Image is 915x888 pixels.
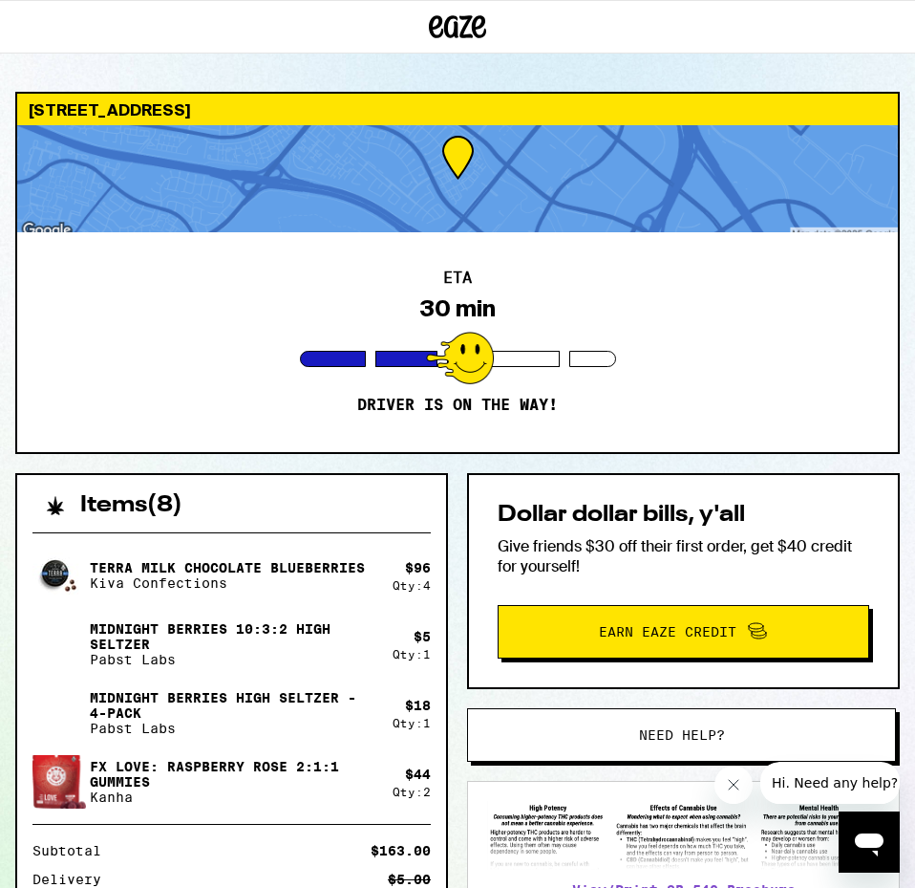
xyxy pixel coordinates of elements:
[467,708,896,762] button: Need help?
[599,625,736,639] span: Earn Eaze Credit
[32,549,86,602] img: Terra Milk Chocolate Blueberries
[90,790,377,805] p: Kanha
[393,717,431,729] div: Qty: 1
[32,844,115,857] div: Subtotal
[32,753,86,811] img: FX LOVE: Raspberry Rose 2:1:1 Gummies
[90,759,377,790] p: FX LOVE: Raspberry Rose 2:1:1 Gummies
[393,579,431,592] div: Qty: 4
[498,536,869,576] p: Give friends $30 off their first order, get $40 credit for yourself!
[498,605,869,659] button: Earn Eaze Credit
[90,652,377,667] p: Pabst Labs
[405,698,431,713] div: $ 18
[371,844,431,857] div: $163.00
[498,504,869,527] h2: Dollar dollar bills, y'all
[487,801,880,870] img: SB 540 Brochure preview
[405,767,431,782] div: $ 44
[90,690,377,721] p: Midnight Berries High Seltzer - 4-pack
[32,873,115,886] div: Delivery
[760,762,900,804] iframe: Message from company
[393,648,431,661] div: Qty: 1
[32,617,86,671] img: Midnight Berries 10:3:2 High Seltzer
[388,873,431,886] div: $5.00
[443,271,472,286] h2: ETA
[90,621,377,652] p: Midnight Berries 10:3:2 High Seltzer
[357,396,558,415] p: Driver is on the way!
[90,575,365,591] p: Kiva Confections
[32,686,86,740] img: Midnight Berries High Seltzer - 4-pack
[839,812,900,873] iframe: Button to launch messaging window
[714,766,753,804] iframe: Close message
[17,94,898,125] div: [STREET_ADDRESS]
[420,295,496,322] div: 30 min
[393,786,431,798] div: Qty: 2
[80,494,182,517] h2: Items ( 8 )
[405,560,431,575] div: $ 96
[90,560,365,575] p: Terra Milk Chocolate Blueberries
[90,721,377,736] p: Pabst Labs
[639,728,725,742] span: Need help?
[414,629,431,644] div: $ 5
